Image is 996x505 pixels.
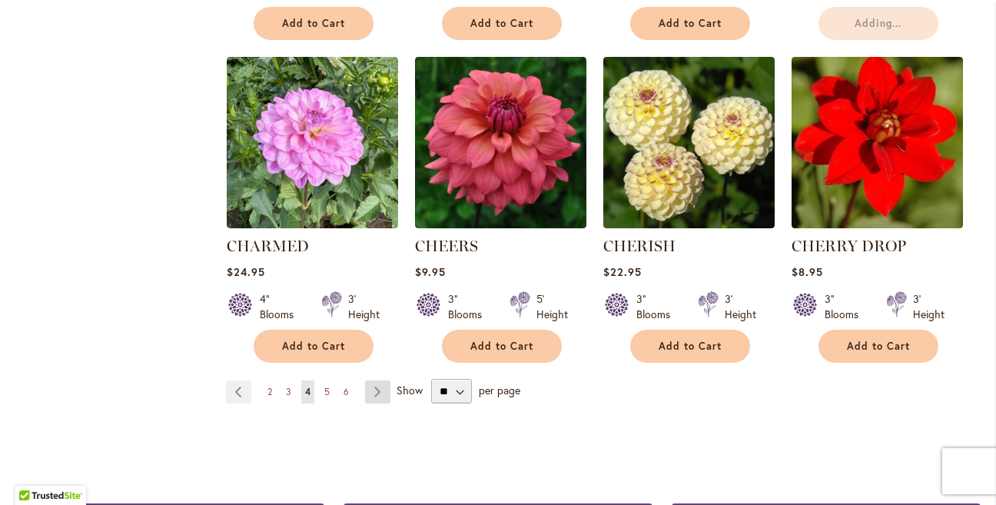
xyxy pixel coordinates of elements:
span: $22.95 [603,264,642,279]
span: $8.95 [792,264,823,279]
iframe: Launch Accessibility Center [12,450,55,493]
span: Add to Cart [282,340,345,353]
button: Add to Cart [442,7,562,40]
span: $9.95 [415,264,446,279]
a: CHERISH [603,237,676,255]
a: CHEERS [415,217,586,231]
button: Add to Cart [254,330,373,363]
div: 3" Blooms [825,291,868,322]
div: 5' Height [536,291,568,322]
img: CHERRY DROP [792,57,963,228]
div: 3' Height [348,291,380,322]
a: CHERRY DROP [792,217,963,231]
span: Add to Cart [282,17,345,30]
a: 2 [264,380,276,404]
img: CHERISH [603,57,775,228]
span: 6 [344,386,349,397]
span: 4 [305,386,310,397]
button: Add to Cart [818,330,938,363]
span: 2 [267,386,272,397]
img: CHEERS [415,57,586,228]
a: CHARMED [227,217,398,231]
span: Show [397,383,423,397]
span: $24.95 [227,264,265,279]
button: Add to Cart [254,7,373,40]
span: Add to Cart [659,17,722,30]
div: 3" Blooms [448,291,491,322]
span: Add to Cart [470,340,533,353]
a: CHERISH [603,217,775,231]
a: CHERRY DROP [792,237,906,255]
span: Add to Cart [847,340,910,353]
button: Add to Cart [630,330,750,363]
div: 3' Height [913,291,945,322]
div: 3" Blooms [636,291,679,322]
span: Add to Cart [470,17,533,30]
a: 6 [340,380,353,404]
button: Add to Cart [630,7,750,40]
img: CHARMED [227,57,398,228]
span: Add to Cart [659,340,722,353]
div: 3' Height [725,291,756,322]
span: 3 [286,386,291,397]
button: Add to Cart [442,330,562,363]
div: 4" Blooms [260,291,303,322]
a: 3 [282,380,295,404]
span: per page [479,383,520,397]
a: 5 [320,380,334,404]
span: 5 [324,386,330,397]
a: CHEERS [415,237,478,255]
a: CHARMED [227,237,309,255]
